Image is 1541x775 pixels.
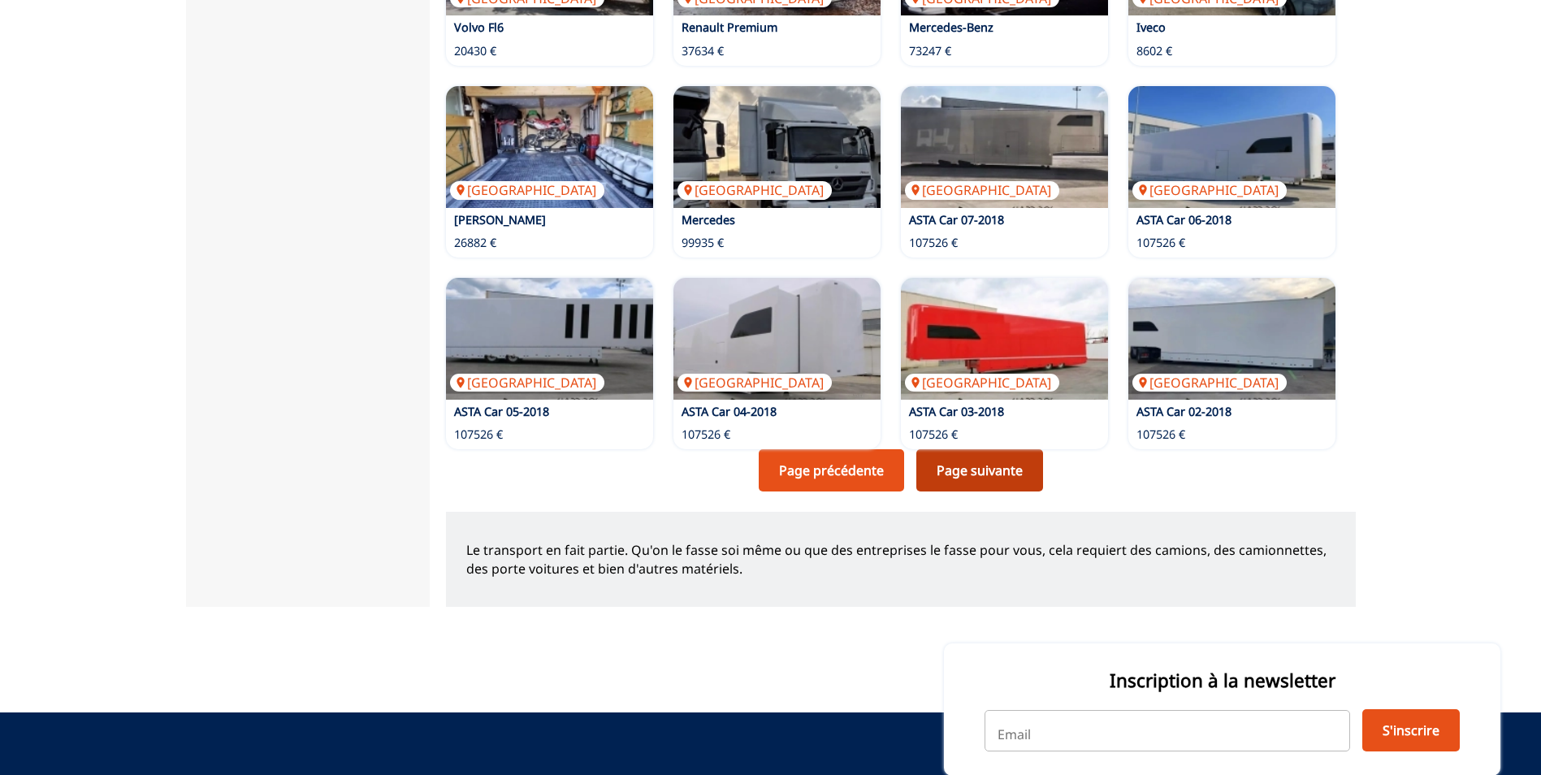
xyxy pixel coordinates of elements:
[1136,43,1172,59] p: 8602 €
[905,181,1059,199] p: [GEOGRAPHIC_DATA]
[1136,19,1166,35] a: Iveco
[682,235,724,251] p: 99935 €
[901,278,1108,400] a: ASTA Car 03-2018[GEOGRAPHIC_DATA]
[682,404,777,419] a: ASTA Car 04-2018
[682,212,735,227] a: Mercedes
[1128,278,1335,400] a: ASTA Car 02-2018[GEOGRAPHIC_DATA]
[677,181,832,199] p: [GEOGRAPHIC_DATA]
[985,710,1350,751] input: Email
[454,43,496,59] p: 20430 €
[916,449,1043,491] a: Page suivante
[985,668,1460,693] p: Inscription à la newsletter
[673,278,881,400] a: ASTA Car 04-2018[GEOGRAPHIC_DATA]
[759,449,904,491] a: Page précédente
[673,86,881,208] a: Mercedes[GEOGRAPHIC_DATA]
[1132,181,1287,199] p: [GEOGRAPHIC_DATA]
[446,86,653,208] img: Renault Mascott
[909,235,958,251] p: 107526 €
[901,86,1108,208] a: ASTA Car 07-2018[GEOGRAPHIC_DATA]
[454,404,549,419] a: ASTA Car 05-2018
[909,19,993,35] a: Mercedes-Benz
[450,374,604,392] p: [GEOGRAPHIC_DATA]
[450,181,604,199] p: [GEOGRAPHIC_DATA]
[1128,278,1335,400] img: ASTA Car 02-2018
[909,404,1004,419] a: ASTA Car 03-2018
[446,86,653,208] a: Renault Mascott[GEOGRAPHIC_DATA]
[909,43,951,59] p: 73247 €
[454,19,504,35] a: Volvo Fl6
[905,374,1059,392] p: [GEOGRAPHIC_DATA]
[454,212,546,227] a: [PERSON_NAME]
[901,278,1108,400] img: ASTA Car 03-2018
[1132,374,1287,392] p: [GEOGRAPHIC_DATA]
[1136,404,1232,419] a: ASTA Car 02-2018
[1128,86,1335,208] img: ASTA Car 06-2018
[673,86,881,208] img: Mercedes
[909,426,958,443] p: 107526 €
[909,212,1004,227] a: ASTA Car 07-2018
[673,278,881,400] img: ASTA Car 04-2018
[454,426,503,443] p: 107526 €
[901,86,1108,208] img: ASTA Car 07-2018
[446,278,653,400] img: ASTA Car 05-2018
[1136,235,1185,251] p: 107526 €
[677,374,832,392] p: [GEOGRAPHIC_DATA]
[1136,212,1232,227] a: ASTA Car 06-2018
[466,541,1335,578] p: Le transport en fait partie. Qu'on le fasse soi même ou que des entreprises le fasse pour vous, c...
[1362,709,1460,751] button: S'inscrire
[682,19,777,35] a: Renault Premium
[1128,86,1335,208] a: ASTA Car 06-2018[GEOGRAPHIC_DATA]
[682,426,730,443] p: 107526 €
[446,278,653,400] a: ASTA Car 05-2018[GEOGRAPHIC_DATA]
[682,43,724,59] p: 37634 €
[454,235,496,251] p: 26882 €
[1136,426,1185,443] p: 107526 €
